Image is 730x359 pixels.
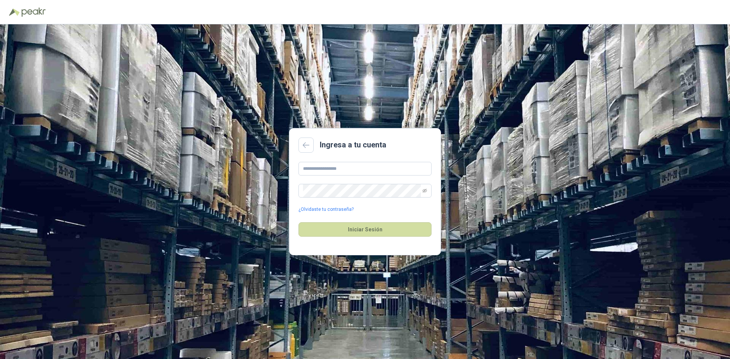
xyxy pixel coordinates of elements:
a: ¿Olvidaste tu contraseña? [298,206,354,213]
h2: Ingresa a tu cuenta [320,139,386,151]
img: Logo [9,8,20,16]
button: Iniciar Sesión [298,222,432,237]
span: eye-invisible [422,188,427,193]
img: Peakr [21,8,46,17]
